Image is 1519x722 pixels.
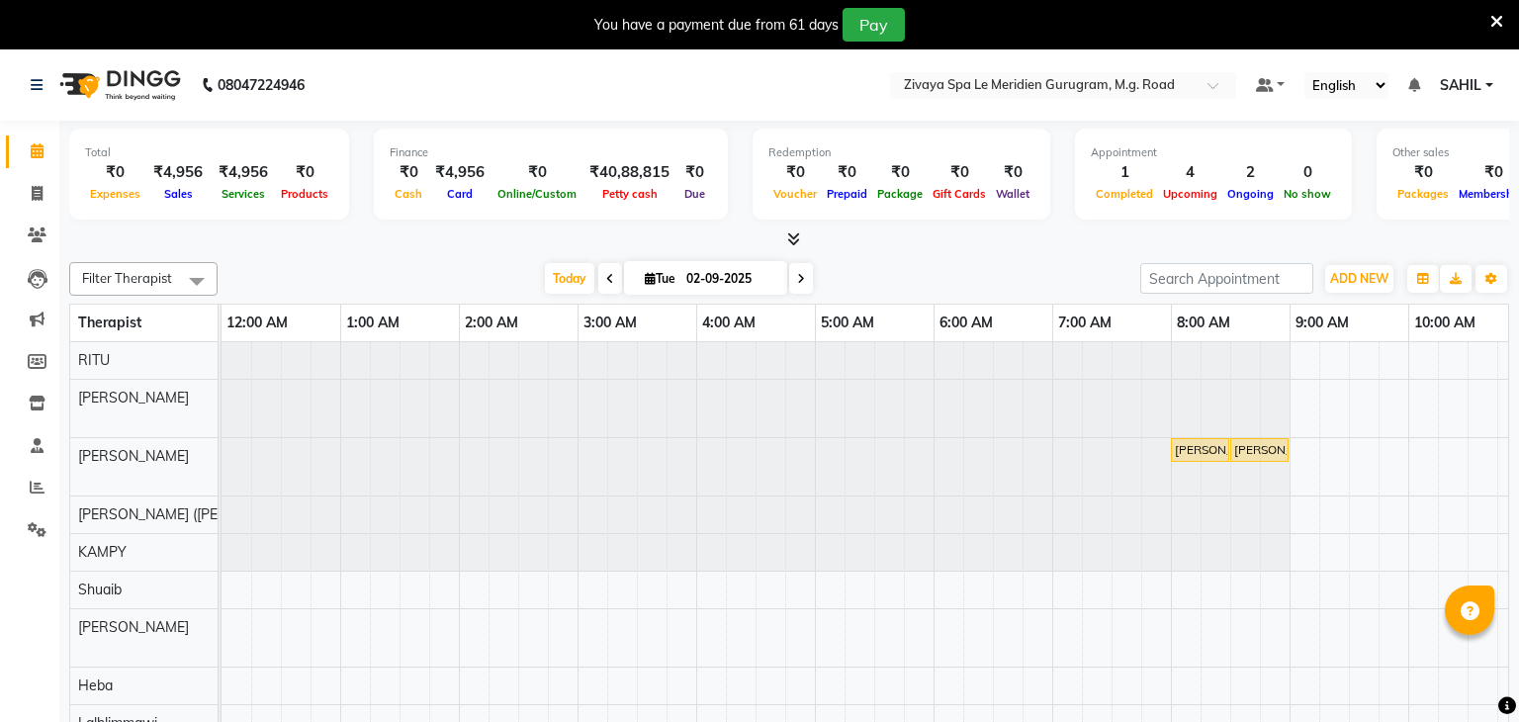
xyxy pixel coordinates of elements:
span: Online/Custom [492,187,581,201]
span: [PERSON_NAME] [78,447,189,465]
div: ₹0 [677,161,712,184]
button: Pay [843,8,905,42]
span: Shuaib [78,581,122,598]
div: ₹0 [991,161,1034,184]
iframe: chat widget [1436,643,1499,702]
a: 10:00 AM [1409,309,1480,337]
span: Services [217,187,270,201]
span: Cash [390,187,427,201]
div: Finance [390,144,712,161]
div: ₹0 [768,161,822,184]
span: RITU [78,351,110,369]
span: Wallet [991,187,1034,201]
a: 12:00 AM [222,309,293,337]
span: No show [1279,187,1336,201]
div: ₹0 [390,161,427,184]
div: ₹4,956 [427,161,492,184]
div: ₹0 [85,161,145,184]
span: Heba [78,677,113,694]
span: Petty cash [597,187,663,201]
div: ₹0 [928,161,991,184]
span: Package [872,187,928,201]
div: 4 [1158,161,1222,184]
div: 0 [1279,161,1336,184]
span: Expenses [85,187,145,201]
span: Card [442,187,478,201]
a: 8:00 AM [1172,309,1235,337]
span: Products [276,187,333,201]
span: Tue [640,271,680,286]
div: Total [85,144,333,161]
div: 1 [1091,161,1158,184]
div: ₹0 [872,161,928,184]
span: Due [679,187,710,201]
span: Therapist [78,314,141,331]
input: 2025-09-02 [680,264,779,294]
span: Prepaid [822,187,872,201]
a: 2:00 AM [460,309,523,337]
span: Completed [1091,187,1158,201]
div: ₹0 [822,161,872,184]
span: [PERSON_NAME] ([PERSON_NAME]) [78,505,312,523]
a: 9:00 AM [1291,309,1354,337]
span: Filter Therapist [82,270,172,286]
div: 2 [1222,161,1279,184]
input: Search Appointment [1140,263,1313,294]
a: 7:00 AM [1053,309,1117,337]
span: ADD NEW [1330,271,1388,286]
span: Gift Cards [928,187,991,201]
b: 08047224946 [218,57,305,113]
div: ₹0 [276,161,333,184]
span: SAHIL [1440,75,1481,96]
div: [PERSON_NAME], TK04, 08:00 AM-08:30 AM, Signature Foot Massage - 30 Mins [1173,441,1227,459]
a: 3:00 AM [579,309,642,337]
span: Today [545,263,594,294]
span: Sales [159,187,198,201]
div: ₹4,956 [211,161,276,184]
span: [PERSON_NAME] [78,618,189,636]
a: 4:00 AM [697,309,760,337]
button: ADD NEW [1325,265,1393,293]
span: KAMPY [78,543,127,561]
div: [PERSON_NAME], TK04, 08:30 AM-09:00 AM, De-Stress Back & Shoulder Massage - 30 Mins [1232,441,1287,459]
div: You have a payment due from 61 days [594,15,839,36]
span: Ongoing [1222,187,1279,201]
div: ₹0 [492,161,581,184]
a: 1:00 AM [341,309,404,337]
a: 5:00 AM [816,309,879,337]
img: logo [50,57,186,113]
div: ₹0 [1392,161,1454,184]
span: Upcoming [1158,187,1222,201]
a: 6:00 AM [935,309,998,337]
span: [PERSON_NAME] [78,389,189,406]
span: Voucher [768,187,822,201]
div: ₹40,88,815 [581,161,677,184]
div: Redemption [768,144,1034,161]
div: ₹4,956 [145,161,211,184]
div: Appointment [1091,144,1336,161]
span: Packages [1392,187,1454,201]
